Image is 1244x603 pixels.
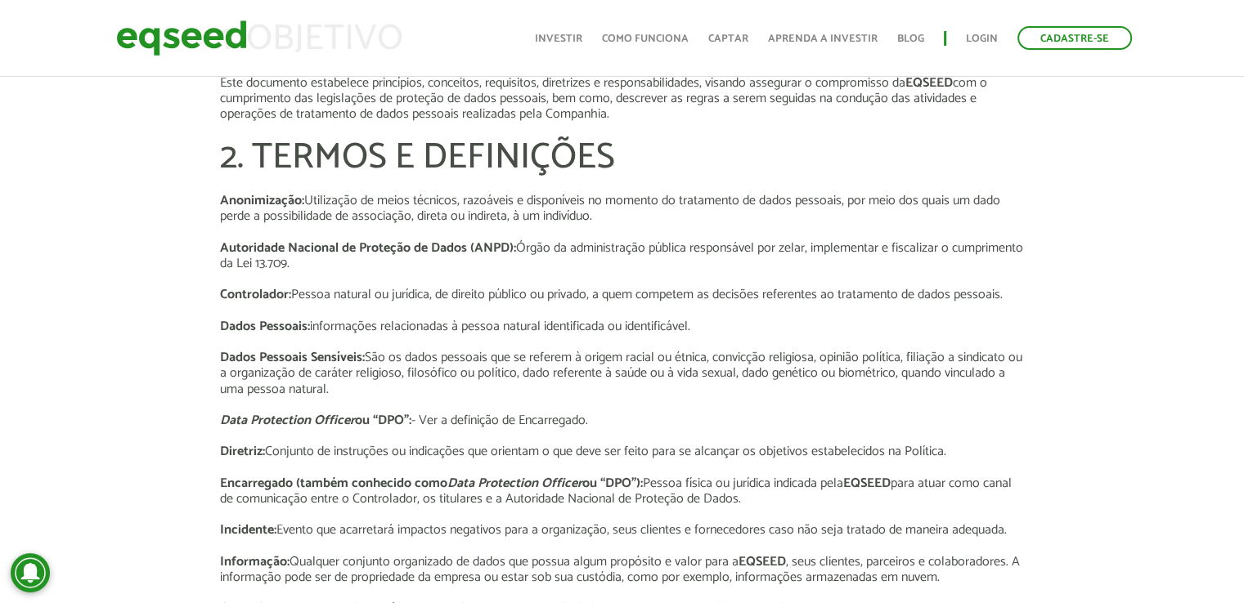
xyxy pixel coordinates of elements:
[220,409,355,431] em: Data Protection Officer
[220,413,1025,428] p: - Ver a definição de Encarregado.
[220,319,1025,334] p: informações relacionadas à pessoa natural identificada ou identificável.
[220,287,1025,302] p: Pessoa natural ou jurídica, de direito público ou privado, a quem competem as decisões referentes...
[220,444,1025,459] p: Conjunto de instruções ou indicações que orientam o que deve ser feito para se alcançar os objeti...
[602,33,689,44] a: Como funciona
[220,315,310,337] strong: Dados Pessoais:
[355,409,411,431] strong: ou “DPO”:
[708,33,748,44] a: Captar
[220,284,291,306] strong: Controlador:
[220,472,643,494] strong: Encarregado (também conhecido como ou “DPO”):
[966,33,998,44] a: Login
[220,350,1025,397] p: São os dados pessoais que se referem à origem racial ou étnica, convicção religiosa, opinião polí...
[220,476,1025,507] p: Pessoa física ou jurídica indicada pela para atuar como canal de comunicação entre o Controlador,...
[220,440,265,462] strong: Diretriz:
[535,33,582,44] a: Investir
[220,240,1025,271] p: Órgão da administração pública responsável por zelar, implementar e fiscalizar o cumprimento da L...
[220,190,304,212] strong: Anonimização:
[768,33,878,44] a: Aprenda a investir
[905,72,953,94] strong: EQSEED
[220,193,1025,224] p: Utilização de meios técnicos, razoáveis e disponíveis no momento do tratamento de dados pessoais,...
[220,554,1025,585] p: Qualquer conjunto organizado de dados que possua algum propósito e valor para a , seus clientes, ...
[220,519,276,541] strong: Incidente:
[220,551,290,573] strong: Informação:
[220,75,1025,123] p: Este documento estabelece princípios, conceitos, requisitos, diretrizes e responsabilidades, visa...
[739,551,786,573] strong: EQSEED
[447,472,582,494] em: Data Protection Officer
[116,16,247,60] img: EqSeed
[220,522,1025,538] p: Evento que acarretará impactos negativos para a organização, seus clientes e fornecedores caso nã...
[220,346,365,368] strong: Dados Pessoais Sensíveis:
[1017,26,1132,50] a: Cadastre-se
[843,472,891,494] strong: EQSEED
[220,138,1025,177] h2: 2. TERMOS E DEFINIÇÕES
[897,33,924,44] a: Blog
[220,237,516,259] strong: Autoridade Nacional de Proteção de Dados (ANPD):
